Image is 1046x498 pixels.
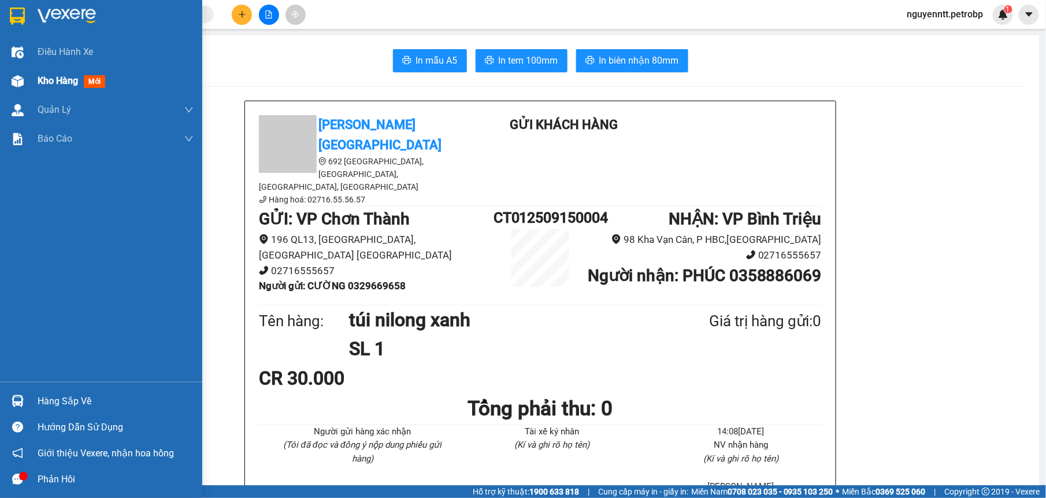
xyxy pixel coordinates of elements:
h1: CT012509150004 [494,206,587,229]
h1: Tổng phải thu: 0 [259,393,822,425]
span: file-add [265,10,273,19]
b: GỬI : VP Chơn Thành [259,209,410,228]
span: printer [585,56,595,67]
span: In biên nhận 80mm [599,53,679,68]
sup: 1 [1004,5,1012,13]
li: NV nhận hàng [661,438,822,452]
span: down [184,105,194,115]
span: ⚪️ [836,489,840,494]
span: nguyenntt.petrobp [898,7,993,21]
span: Cung cấp máy in - giấy in: [598,485,688,498]
li: Tài xế ký nhân [471,425,632,439]
div: Hàng sắp về [38,393,194,410]
div: Phản hồi [38,471,194,488]
img: warehouse-icon [12,46,24,58]
div: CƯỜNG [10,38,82,51]
span: phone [746,250,756,260]
span: Điều hành xe [38,45,94,59]
button: aim [285,5,306,25]
div: PHÚC [90,38,169,51]
span: down [184,134,194,143]
span: plus [238,10,246,19]
span: Miền Bắc [843,485,926,498]
li: 02716555657 [587,248,822,263]
span: phone [259,265,269,275]
span: message [12,474,23,485]
span: Giới thiệu Vexere, nhận hoa hồng [38,446,174,460]
div: VP Chơn Thành [10,10,82,38]
span: printer [402,56,411,67]
button: file-add [259,5,279,25]
span: Hỗ trợ kỹ thuật: [473,485,579,498]
span: Quản Lý [38,102,71,117]
img: icon-new-feature [998,9,1008,20]
img: warehouse-icon [12,75,24,87]
img: solution-icon [12,133,24,145]
span: In tem 100mm [499,53,558,68]
span: notification [12,448,23,459]
span: mới [84,75,105,88]
img: logo-vxr [10,8,25,25]
strong: 0708 023 035 - 0935 103 250 [728,487,833,496]
b: Người gửi : CƯỜNG 0329669658 [259,280,406,292]
div: Tên hàng: [259,309,349,333]
span: environment [259,234,269,244]
button: caret-down [1019,5,1039,25]
h1: SL 1 [349,334,653,363]
li: 14:08[DATE] [661,425,822,439]
span: Gửi: [10,11,28,23]
li: Người gửi hàng xác nhận [282,425,443,439]
span: Báo cáo [38,131,72,146]
li: Hàng hoá: 02716.55.56.57 [259,193,467,206]
span: question-circle [12,422,23,433]
span: | [934,485,936,498]
span: CR : [9,76,27,88]
span: Nhận: [90,11,118,23]
li: 196 QL13, [GEOGRAPHIC_DATA], [GEOGRAPHIC_DATA] [GEOGRAPHIC_DATA] [259,232,494,263]
span: environment [318,157,327,165]
b: Người nhận : PHÚC 0358886069 [588,266,822,285]
span: Miền Nam [691,485,833,498]
span: caret-down [1024,9,1034,20]
i: (Kí và ghi rõ họ tên) [514,440,589,450]
div: Giá trị hàng gửi: 0 [653,309,822,333]
span: In mẫu A5 [416,53,458,68]
button: printerIn biên nhận 80mm [576,49,688,72]
b: Gửi khách hàng [510,117,618,132]
b: NHẬN : VP Bình Triệu [669,209,822,228]
span: Kho hàng [38,75,78,86]
button: printerIn tem 100mm [476,49,567,72]
li: [PERSON_NAME] [661,480,822,494]
li: 02716555657 [259,263,494,279]
span: | [588,485,589,498]
strong: 0369 525 060 [876,487,926,496]
h1: túi nilong xanh [349,305,653,334]
span: copyright [982,488,990,496]
span: printer [485,56,494,67]
b: [PERSON_NAME][GEOGRAPHIC_DATA] [318,117,442,152]
span: 1 [1006,5,1010,13]
strong: 1900 633 818 [529,487,579,496]
div: Hướng dẫn sử dụng [38,419,194,436]
i: (Tôi đã đọc và đồng ý nộp dung phiếu gửi hàng) [284,440,442,464]
img: warehouse-icon [12,104,24,116]
li: 692 [GEOGRAPHIC_DATA], [GEOGRAPHIC_DATA], [GEOGRAPHIC_DATA], [GEOGRAPHIC_DATA] [259,155,467,193]
button: printerIn mẫu A5 [393,49,467,72]
i: (Kí và ghi rõ họ tên) [703,453,778,464]
div: VP Bình Triệu [90,10,169,38]
div: 30.000 [9,75,84,88]
img: warehouse-icon [12,395,24,407]
div: CR 30.000 [259,364,444,393]
li: 98 Kha Vạn Cân, P HBC,[GEOGRAPHIC_DATA] [587,232,822,248]
button: plus [232,5,252,25]
span: aim [291,10,299,19]
span: environment [611,234,621,244]
span: phone [259,195,267,204]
